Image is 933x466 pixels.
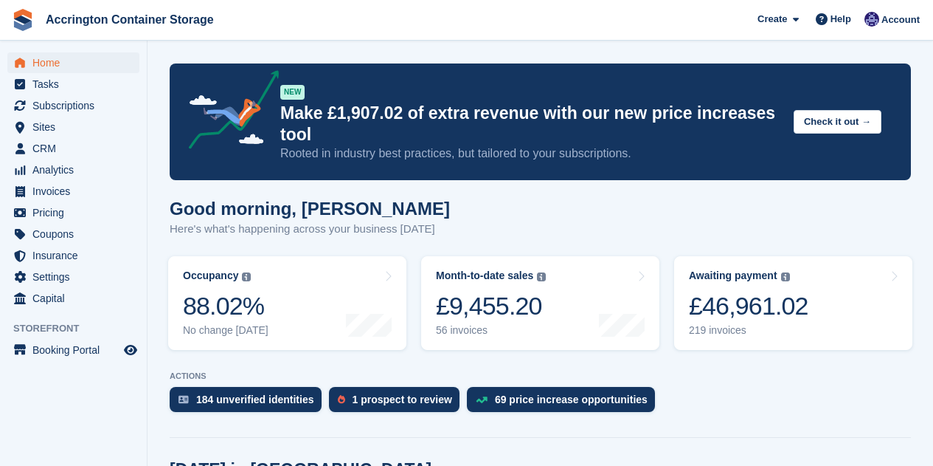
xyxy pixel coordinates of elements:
[7,95,139,116] a: menu
[32,95,121,116] span: Subscriptions
[32,224,121,244] span: Coupons
[436,324,546,337] div: 56 invoices
[495,394,648,405] div: 69 price increase opportunities
[7,202,139,223] a: menu
[170,387,329,419] a: 184 unverified identities
[7,224,139,244] a: menu
[329,387,467,419] a: 1 prospect to review
[32,340,121,360] span: Booking Portal
[7,52,139,73] a: menu
[168,256,406,350] a: Occupancy 88.02% No change [DATE]
[176,70,280,154] img: price-adjustments-announcement-icon-8257ccfd72463d97f412b2fc003d46551f7dbcb40ab6d574587a9cd5c0d94...
[467,387,662,419] a: 69 price increase opportunities
[170,199,450,219] h1: Good morning, [PERSON_NAME]
[183,291,268,321] div: 88.02%
[7,245,139,266] a: menu
[674,256,912,350] a: Awaiting payment £46,961.02 219 invoices
[32,181,121,202] span: Invoices
[436,270,533,282] div: Month-to-date sales
[781,273,790,281] img: icon-info-grey-7440780725fd019a000dd9b08b2336e03edf1995a4989e88bcd33f0948082b44.svg
[32,160,121,180] span: Analytics
[476,397,488,403] img: price_increase_opportunities-93ffe204e8149a01c8c9dc8f82e8f89637d9d84a8eef4429ea346261dce0b2c0.svg
[864,12,879,27] img: Jacob Connolly
[32,138,121,159] span: CRM
[183,324,268,337] div: No change [DATE]
[32,202,121,223] span: Pricing
[178,395,189,404] img: verify_identity-adf6edd0f0f0b5bbfe63781bf79b02c33cf7c696d77639b501bdc392416b5a36.svg
[7,267,139,287] a: menu
[13,321,147,336] span: Storefront
[32,52,121,73] span: Home
[421,256,659,350] a: Month-to-date sales £9,455.20 56 invoices
[170,221,450,238] p: Here's what's happening across your business [DATE]
[183,270,238,282] div: Occupancy
[436,291,546,321] div: £9,455.20
[196,394,314,405] div: 184 unverified identities
[689,270,777,282] div: Awaiting payment
[7,160,139,180] a: menu
[32,245,121,266] span: Insurance
[338,395,345,404] img: prospect-51fa495bee0391a8d652442698ab0144808aea92771e9ea1ae160a38d050c398.svg
[757,12,787,27] span: Create
[7,74,139,95] a: menu
[830,12,851,27] span: Help
[242,273,251,281] img: icon-info-grey-7440780725fd019a000dd9b08b2336e03edf1995a4989e88bcd33f0948082b44.svg
[7,181,139,202] a: menu
[7,117,139,137] a: menu
[794,110,881,134] button: Check it out →
[280,145,782,162] p: Rooted in industry best practices, but tailored to your subscriptions.
[40,7,220,32] a: Accrington Container Storage
[689,291,808,321] div: £46,961.02
[881,13,920,27] span: Account
[280,103,782,145] p: Make £1,907.02 of extra revenue with our new price increases tool
[122,341,139,359] a: Preview store
[32,288,121,309] span: Capital
[7,138,139,159] a: menu
[32,74,121,95] span: Tasks
[280,85,305,100] div: NEW
[12,9,34,31] img: stora-icon-8386f47178a22dfd0bd8f6a31ec36ba5ce8667c1dd55bd0f319d3a0aa187defe.svg
[170,371,911,381] p: ACTIONS
[689,324,808,337] div: 219 invoices
[32,267,121,287] span: Settings
[7,288,139,309] a: menu
[32,117,121,137] span: Sites
[7,340,139,360] a: menu
[537,273,546,281] img: icon-info-grey-7440780725fd019a000dd9b08b2336e03edf1995a4989e88bcd33f0948082b44.svg
[353,394,452,405] div: 1 prospect to review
